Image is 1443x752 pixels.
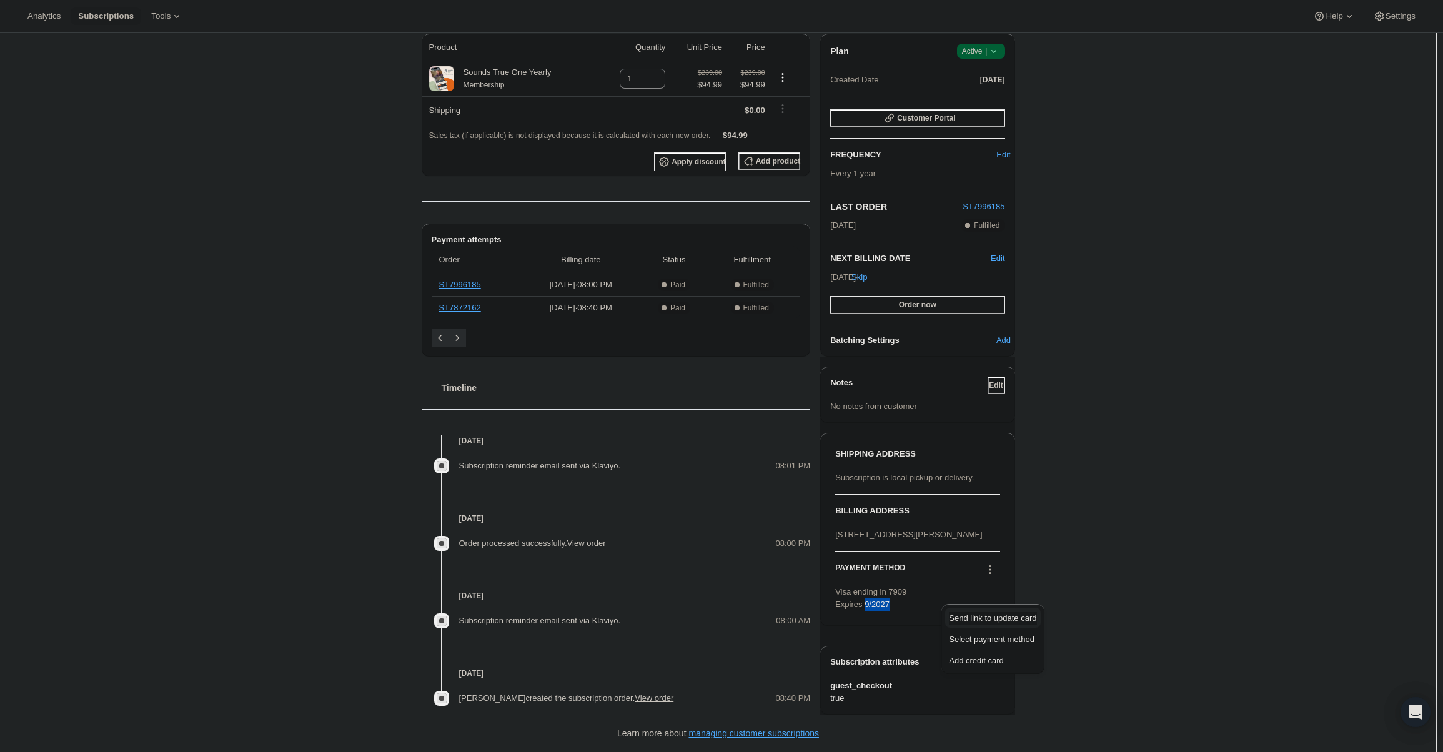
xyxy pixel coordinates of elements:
h2: Timeline [442,382,811,394]
span: Customer Portal [897,113,955,123]
span: true [830,692,1004,705]
th: Price [726,34,769,61]
span: 08:40 PM [776,692,811,705]
th: Quantity [598,34,669,61]
th: Shipping [422,96,599,124]
div: Open Intercom Messenger [1401,697,1431,727]
button: Skip [851,267,868,287]
a: managing customer subscriptions [688,728,819,738]
button: Edit [995,145,1013,165]
span: Apply discount [672,157,726,167]
h3: SHIPPING ADDRESS [835,448,999,460]
a: ST7996185 [439,280,481,289]
h3: Subscription attributes [830,656,987,673]
span: Paid [670,280,685,290]
small: $239.00 [698,69,722,76]
h2: FREQUENCY [830,149,1002,161]
span: Sales tax (if applicable) is not displayed because it is calculated with each new order. [429,131,711,140]
span: Add product [756,156,800,166]
h6: Batching Settings [830,334,1002,347]
button: Add credit card [945,650,1040,670]
button: [DATE] [980,71,1005,89]
button: Help [1306,7,1362,25]
span: Active [962,45,1000,57]
span: Edit [989,380,1003,390]
h4: [DATE] [422,590,811,602]
h2: LAST ORDER [830,200,963,213]
a: ST7996185 [963,202,1004,211]
span: Add [996,334,1011,347]
span: Settings [1386,11,1416,21]
span: Billing date [525,254,637,266]
span: 08:00 AM [776,615,810,627]
button: Customer Portal [830,109,1004,127]
img: product img [429,66,454,91]
button: Subscriptions [71,7,141,25]
span: No notes from customer [830,402,917,411]
button: Tools [144,7,191,25]
th: Unit Price [669,34,726,61]
p: Learn more about [617,727,819,740]
span: Status [644,254,704,266]
button: Shipping actions [773,102,793,116]
button: Add [995,330,1013,350]
span: Visa ending in 7909 Expires 9/2027 [835,587,906,609]
span: Created Date [830,74,878,86]
button: Order now [830,296,1004,314]
h4: [DATE] [422,667,811,680]
th: Order [432,246,522,274]
button: Settings [1366,7,1423,25]
span: Analytics [27,11,61,21]
button: Product actions [773,71,793,84]
span: Select payment method [949,635,1034,644]
span: Every 1 year [830,169,876,178]
span: Help [1326,11,1342,21]
button: Apply discount [654,152,726,171]
div: Sounds True One Yearly [454,66,552,91]
button: Select payment method [945,629,1040,649]
h4: [DATE] [422,512,811,525]
button: Edit [988,377,1005,394]
span: Fulfillment [712,254,793,266]
h2: NEXT BILLING DATE [830,252,991,265]
span: Order processed successfully. [459,538,606,548]
span: Subscription reminder email sent via Klaviyo. [459,461,621,470]
th: Product [422,34,599,61]
span: Subscription reminder email sent via Klaviyo. [459,616,621,625]
span: [STREET_ADDRESS][PERSON_NAME] [835,530,983,539]
small: $239.00 [741,69,765,76]
h4: [DATE] [422,435,811,447]
span: 08:01 PM [776,460,811,472]
small: Membership [464,81,505,89]
span: Order now [899,300,936,310]
h3: PAYMENT METHOD [835,563,905,580]
span: [PERSON_NAME] created the subscription order. [459,693,674,703]
span: Fulfilled [743,303,769,313]
span: Add credit card [949,656,1003,665]
span: $94.99 [730,79,765,91]
span: Subscription is local pickup or delivery. [835,473,974,482]
span: 08:00 PM [776,537,811,550]
button: Edit [991,252,1004,265]
button: Send link to update card [945,608,1040,628]
span: Fulfilled [974,220,999,230]
span: guest_checkout [830,680,1004,692]
span: [DATE] · 08:00 PM [525,279,637,291]
button: ST7996185 [963,200,1004,213]
span: Skip [851,271,867,284]
a: ST7872162 [439,303,481,312]
span: $0.00 [745,106,765,115]
span: $94.99 [697,79,722,91]
span: [DATE] [830,219,856,232]
h2: Plan [830,45,849,57]
span: [DATE] · 08:40 PM [525,302,637,314]
span: [DATE] [980,75,1005,85]
span: Paid [670,303,685,313]
span: Tools [151,11,171,21]
a: View order [635,693,673,703]
span: [DATE] · [830,272,861,282]
button: Add product [738,152,800,170]
span: $94.99 [723,131,748,140]
span: | [985,46,987,56]
span: Subscriptions [78,11,134,21]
